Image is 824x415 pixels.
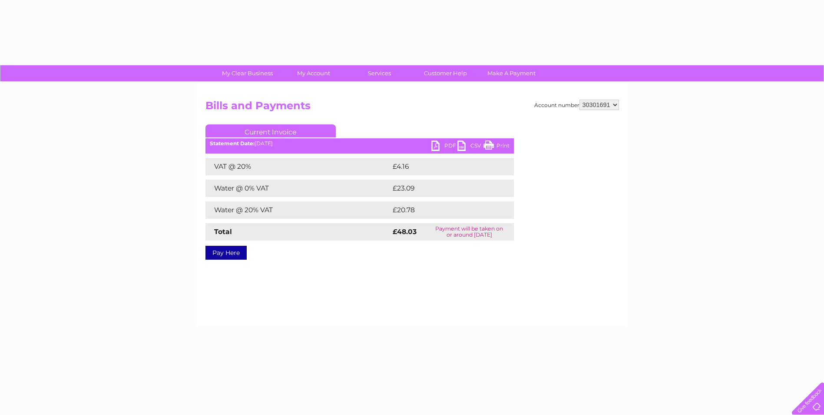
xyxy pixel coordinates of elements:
[476,65,547,81] a: Make A Payment
[390,158,493,175] td: £4.16
[205,141,514,147] div: [DATE]
[534,100,619,110] div: Account number
[390,201,496,219] td: £20.78
[431,141,457,153] a: PDF
[205,180,390,197] td: Water @ 0% VAT
[210,140,255,147] b: Statement Date:
[425,223,513,241] td: Payment will be taken on or around [DATE]
[410,65,481,81] a: Customer Help
[212,65,283,81] a: My Clear Business
[205,201,390,219] td: Water @ 20% VAT
[393,228,417,236] strong: £48.03
[205,100,619,116] h2: Bills and Payments
[205,158,390,175] td: VAT @ 20%
[205,246,247,260] a: Pay Here
[483,141,510,153] a: Print
[214,228,232,236] strong: Total
[344,65,415,81] a: Services
[205,124,336,137] a: Current Invoice
[457,141,483,153] a: CSV
[390,180,496,197] td: £23.09
[278,65,349,81] a: My Account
